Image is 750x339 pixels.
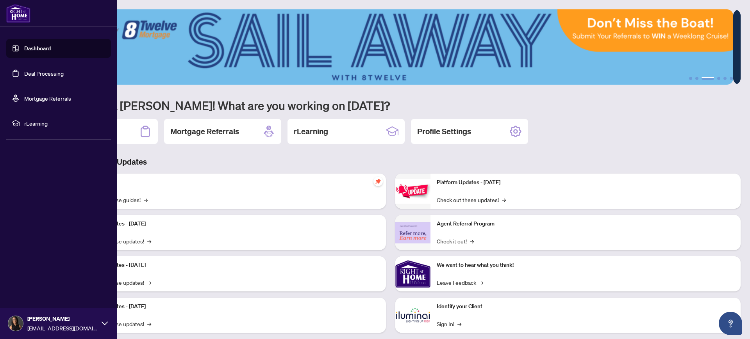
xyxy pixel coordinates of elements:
span: [EMAIL_ADDRESS][DOMAIN_NAME] [27,324,98,332]
p: Agent Referral Program [437,220,734,228]
img: Agent Referral Program [395,222,430,243]
p: Self-Help [82,178,380,187]
button: 1 [689,77,692,80]
h1: Welcome back [PERSON_NAME]! What are you working on [DATE]? [41,98,741,113]
p: Platform Updates - [DATE] [82,302,380,311]
a: Leave Feedback→ [437,278,483,287]
span: → [457,319,461,328]
a: Mortgage Referrals [24,95,71,102]
span: → [147,319,151,328]
span: → [502,195,506,204]
span: [PERSON_NAME] [27,314,98,323]
p: Platform Updates - [DATE] [437,178,734,187]
img: Identify your Client [395,298,430,333]
p: Identify your Client [437,302,734,311]
button: 3 [702,77,714,80]
p: We want to hear what you think! [437,261,734,270]
a: Check out these updates!→ [437,195,506,204]
button: 5 [723,77,727,80]
h3: Brokerage & Industry Updates [41,156,741,167]
img: Platform Updates - June 23, 2025 [395,179,430,204]
h2: Mortgage Referrals [170,126,239,137]
span: pushpin [373,177,383,186]
h2: rLearning [294,126,328,137]
button: 2 [695,77,698,80]
img: Slide 2 [41,9,733,85]
a: Deal Processing [24,70,64,77]
a: Check it out!→ [437,237,474,245]
h2: Profile Settings [417,126,471,137]
img: We want to hear what you think! [395,256,430,291]
span: → [147,278,151,287]
img: Profile Icon [8,316,23,331]
span: → [479,278,483,287]
span: rLearning [24,119,105,128]
button: 6 [730,77,733,80]
span: → [144,195,148,204]
a: Dashboard [24,45,51,52]
span: → [470,237,474,245]
p: Platform Updates - [DATE] [82,220,380,228]
button: 4 [717,77,720,80]
p: Platform Updates - [DATE] [82,261,380,270]
span: → [147,237,151,245]
button: Open asap [719,312,742,335]
img: logo [6,4,30,23]
a: Sign In!→ [437,319,461,328]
